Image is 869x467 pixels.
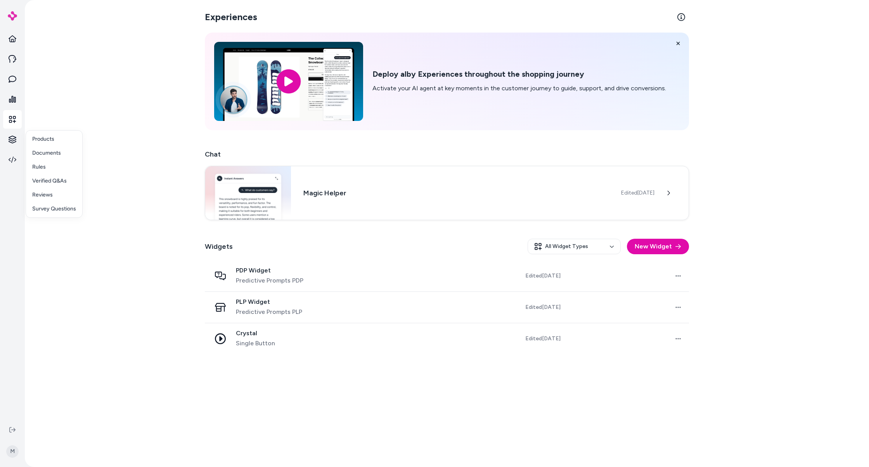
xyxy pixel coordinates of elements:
[32,149,61,157] p: Documents
[32,135,54,143] p: Products
[32,191,53,199] p: Reviews
[32,177,67,185] p: Verified Q&As
[32,205,76,213] p: Survey Questions
[32,163,46,171] p: Rules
